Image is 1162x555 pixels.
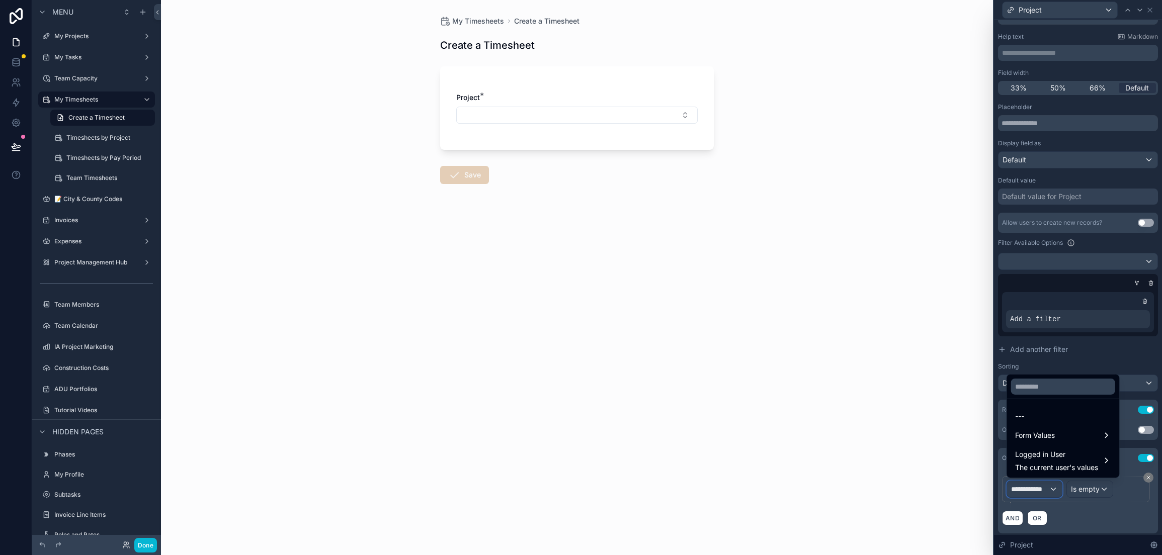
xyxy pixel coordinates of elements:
label: Project Management Hub [54,258,139,266]
a: Create a Timesheet [50,110,155,126]
a: Team Capacity [38,70,155,86]
label: Timesheets by Project [66,134,153,142]
a: My Timesheets [38,91,155,108]
span: Hidden pages [52,427,104,437]
a: 📝 City & County Codes [38,191,155,207]
label: Roles and Rates [54,531,153,539]
a: My Timesheets [440,16,504,26]
label: Invoice Line Items [54,511,153,519]
a: Expenses [38,233,155,249]
span: Menu [52,7,73,17]
label: Team Calendar [54,322,153,330]
a: Timesheets by Project [50,130,155,146]
a: My Tasks [38,49,155,65]
label: Construction Costs [54,364,153,372]
button: Done [134,538,157,552]
a: Create a Timesheet [514,16,579,26]
label: Team Members [54,301,153,309]
label: My Timesheets [54,96,135,104]
span: Form Values [1015,429,1055,441]
a: Team Calendar [38,318,155,334]
a: Team Members [38,297,155,313]
label: My Profile [54,471,153,479]
label: ADU Portfolios [54,385,153,393]
h1: Create a Timesheet [440,38,535,52]
a: Subtasks [38,487,155,503]
a: Roles and Rates [38,527,155,543]
label: Timesheets by Pay Period [66,154,153,162]
button: Select Button [456,107,698,124]
label: My Tasks [54,53,139,61]
a: Team Timesheets [50,170,155,186]
a: IA Project Marketing [38,339,155,355]
label: Phases [54,450,153,458]
a: Construction Costs [38,360,155,376]
span: Project [456,93,480,102]
span: My Timesheets [452,16,504,26]
a: Invoice Line Items [38,507,155,523]
label: My Projects [54,32,139,40]
span: --- [1015,410,1024,422]
label: Subtasks [54,491,153,499]
label: Invoices [54,216,139,224]
span: Create a Timesheet [68,114,125,122]
a: My Profile [38,467,155,483]
label: 📝 City & County Codes [54,195,153,203]
span: The current user's values [1015,462,1098,473]
a: My Projects [38,28,155,44]
a: Timesheets by Pay Period [50,150,155,166]
a: Phases [38,446,155,462]
a: Project Management Hub [38,254,155,270]
span: Logged in User [1015,448,1098,460]
a: Tutorial Videos [38,402,155,418]
label: Team Capacity [54,74,139,82]
a: Invoices [38,212,155,228]
label: Tutorial Videos [54,406,153,414]
label: Expenses [54,237,139,245]
label: IA Project Marketing [54,343,153,351]
a: ADU Portfolios [38,381,155,397]
label: Team Timesheets [66,174,153,182]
